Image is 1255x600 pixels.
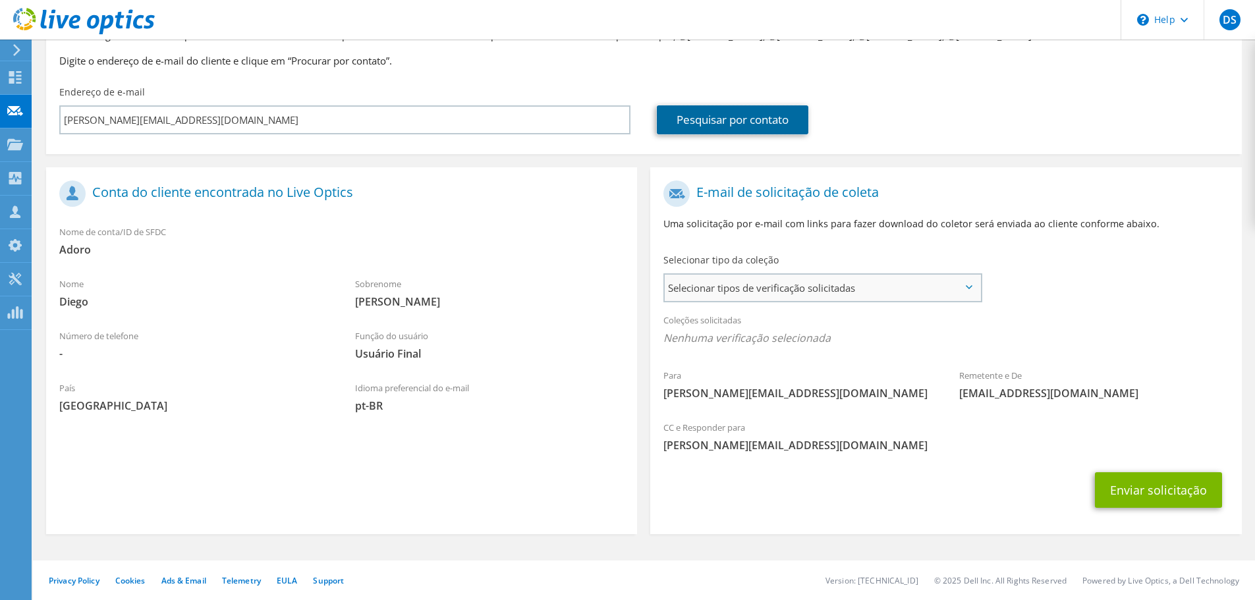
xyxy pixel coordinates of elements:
li: Powered by Live Optics, a Dell Technology [1082,575,1239,586]
svg: \n [1137,14,1149,26]
h1: E-mail de solicitação de coleta [663,180,1221,207]
div: Nome de conta/ID de SFDC [46,218,637,263]
span: [EMAIL_ADDRESS][DOMAIN_NAME] [959,386,1229,400]
div: Idioma preferencial do e-mail [342,374,638,420]
span: [GEOGRAPHIC_DATA] [59,398,329,413]
div: Nome [46,270,342,315]
span: [PERSON_NAME][EMAIL_ADDRESS][DOMAIN_NAME] [663,386,933,400]
span: Usuário Final [355,346,625,361]
p: Uma solicitação por e-mail com links para fazer download do coletor será enviada ao cliente confo... [663,217,1228,231]
div: País [46,374,342,420]
div: Número de telefone [46,322,342,368]
li: Version: [TECHNICAL_ID] [825,575,918,586]
span: Diego [59,294,329,309]
span: DS [1219,9,1241,30]
div: CC e Responder para [650,414,1241,459]
a: Support [313,575,344,586]
a: Cookies [115,575,146,586]
a: Ads & Email [161,575,206,586]
a: EULA [277,575,297,586]
span: - [59,346,329,361]
div: Função do usuário [342,322,638,368]
h1: Conta do cliente encontrada no Live Optics [59,180,617,207]
h3: Digite o endereço de e-mail do cliente e clique em “Procurar por contato”. [59,53,1229,68]
span: [PERSON_NAME][EMAIL_ADDRESS][DOMAIN_NAME] [663,438,1228,452]
div: Coleções solicitadas [650,306,1241,355]
div: Remetente e De [946,362,1242,407]
span: [PERSON_NAME] [355,294,625,309]
a: Pesquisar por contato [657,105,808,134]
span: pt-BR [355,398,625,413]
a: Privacy Policy [49,575,99,586]
button: Enviar solicitação [1095,472,1222,508]
li: © 2025 Dell Inc. All Rights Reserved [934,575,1067,586]
label: Selecionar tipo da coleção [663,254,779,267]
span: Adoro [59,242,624,257]
a: Telemetry [222,575,261,586]
span: Selecionar tipos de verificação solicitadas [665,275,980,301]
label: Endereço de e-mail [59,86,145,99]
div: Sobrenome [342,270,638,315]
div: Para [650,362,946,407]
span: Nenhuma verificação selecionada [663,331,1228,345]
